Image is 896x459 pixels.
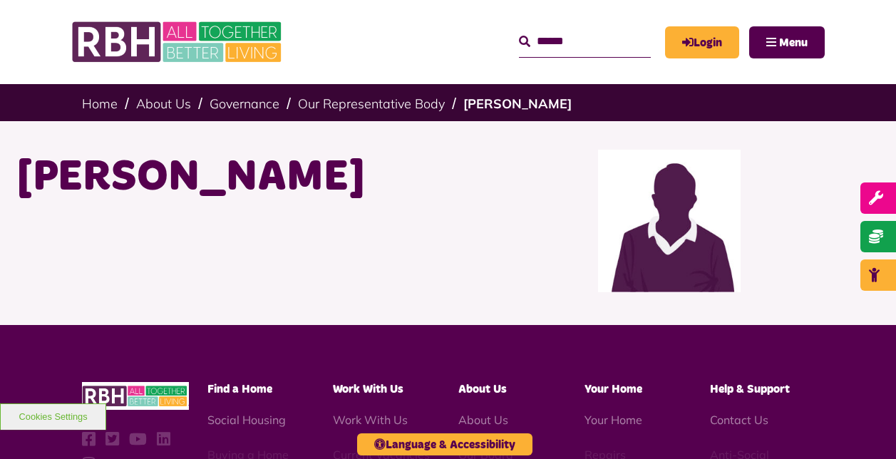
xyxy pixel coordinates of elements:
[749,26,825,58] button: Navigation
[333,413,408,427] a: Work With Us
[207,383,272,395] span: Find a Home
[71,14,285,70] img: RBH
[710,413,768,427] a: Contact Us
[665,26,739,58] a: MyRBH
[333,383,403,395] span: Work With Us
[136,96,191,112] a: About Us
[17,150,438,205] h1: [PERSON_NAME]
[832,395,896,459] iframe: Netcall Web Assistant for live chat
[585,383,642,395] span: Your Home
[598,150,741,292] img: Male 2
[82,382,189,410] img: RBH
[710,383,790,395] span: Help & Support
[458,413,508,427] a: About Us
[585,413,642,427] a: Your Home
[357,433,532,455] button: Language & Accessibility
[298,96,445,112] a: Our Representative Body
[210,96,279,112] a: Governance
[458,383,507,395] span: About Us
[779,37,808,48] span: Menu
[463,96,572,112] a: [PERSON_NAME]
[207,413,286,427] a: Social Housing
[82,96,118,112] a: Home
